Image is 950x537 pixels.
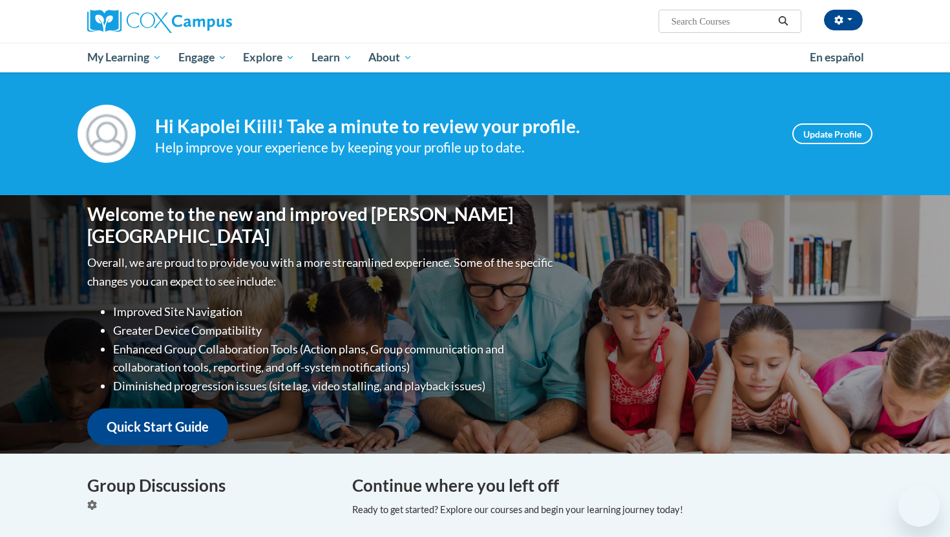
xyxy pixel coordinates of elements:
[113,340,556,377] li: Enhanced Group Collaboration Tools (Action plans, Group communication and collaboration tools, re...
[78,105,136,163] img: Profile Image
[898,485,940,527] iframe: Button to launch messaging window
[801,44,872,71] a: En español
[774,14,793,29] button: Search
[155,116,773,138] h4: Hi Kapolei Kiili! Take a minute to review your profile.
[155,137,773,158] div: Help improve your experience by keeping your profile up to date.
[170,43,235,72] a: Engage
[810,50,864,64] span: En español
[824,10,863,30] button: Account Settings
[178,50,227,65] span: Engage
[368,50,412,65] span: About
[235,43,303,72] a: Explore
[311,50,352,65] span: Learn
[352,473,863,498] h4: Continue where you left off
[79,43,170,72] a: My Learning
[113,321,556,340] li: Greater Device Compatibility
[361,43,421,72] a: About
[87,204,556,247] h1: Welcome to the new and improved [PERSON_NAME][GEOGRAPHIC_DATA]
[670,14,774,29] input: Search Courses
[113,302,556,321] li: Improved Site Navigation
[113,377,556,395] li: Diminished progression issues (site lag, video stalling, and playback issues)
[87,408,228,445] a: Quick Start Guide
[87,10,333,33] a: Cox Campus
[87,10,232,33] img: Cox Campus
[303,43,361,72] a: Learn
[87,253,556,291] p: Overall, we are proud to provide you with a more streamlined experience. Some of the specific cha...
[87,50,162,65] span: My Learning
[792,123,872,144] a: Update Profile
[87,473,333,498] h4: Group Discussions
[68,43,882,72] div: Main menu
[243,50,295,65] span: Explore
